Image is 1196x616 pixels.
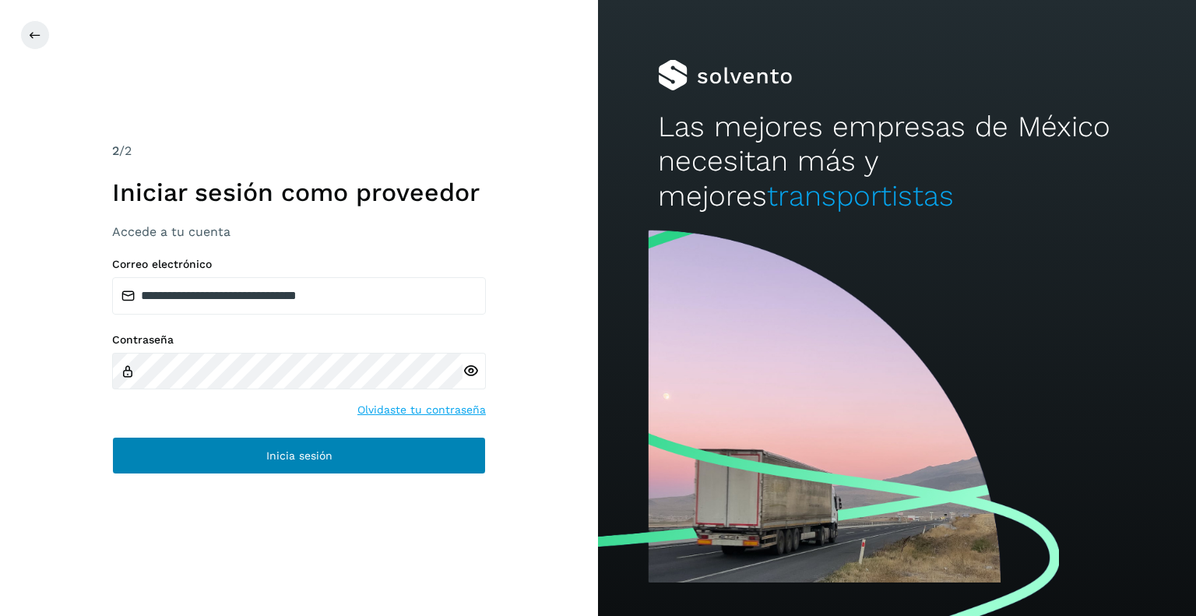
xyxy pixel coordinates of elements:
[767,179,954,213] span: transportistas
[112,142,486,160] div: /2
[112,333,486,347] label: Contraseña
[658,110,1136,213] h2: Las mejores empresas de México necesitan más y mejores
[112,437,486,474] button: Inicia sesión
[266,450,332,461] span: Inicia sesión
[112,258,486,271] label: Correo electrónico
[112,224,486,239] h3: Accede a tu cuenta
[112,143,119,158] span: 2
[112,178,486,207] h1: Iniciar sesión como proveedor
[357,402,486,418] a: Olvidaste tu contraseña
